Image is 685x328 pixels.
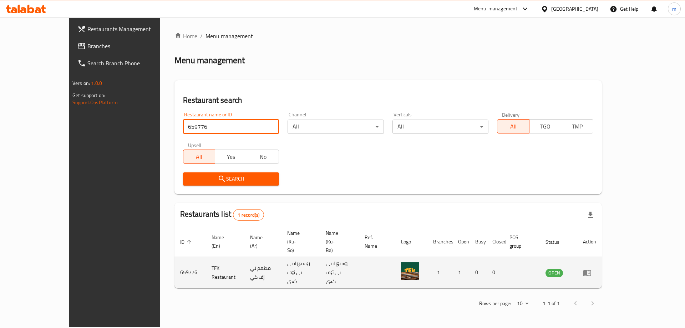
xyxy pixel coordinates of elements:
[509,233,531,250] span: POS group
[529,119,562,133] button: TGO
[551,5,598,13] div: [GEOGRAPHIC_DATA]
[233,212,264,218] span: 1 record(s)
[205,32,253,40] span: Menu management
[87,42,178,50] span: Branches
[326,229,350,254] span: Name (Ku-Ba)
[532,121,559,132] span: TGO
[320,257,359,288] td: رێستۆرانتی تی ئێف کەی
[72,98,118,107] a: Support.OpsPlatform
[452,227,470,257] th: Open
[561,119,593,133] button: TMP
[183,120,279,134] input: Search for restaurant name or ID..
[72,79,90,88] span: Version:
[392,120,489,134] div: All
[87,25,178,33] span: Restaurants Management
[427,227,452,257] th: Branches
[250,233,273,250] span: Name (Ar)
[395,227,427,257] th: Logo
[72,20,183,37] a: Restaurants Management
[244,257,281,288] td: مطعم تي إف كي
[514,298,531,309] div: Rows per page:
[174,227,602,288] table: enhanced table
[180,209,264,221] h2: Restaurants list
[72,55,183,72] a: Search Branch Phone
[470,227,487,257] th: Busy
[487,257,504,288] td: 0
[206,257,245,288] td: TFK Restaurant
[470,257,487,288] td: 0
[174,257,206,288] td: 659776
[281,257,320,288] td: رێستۆرانتی تی ئێف کەی
[250,152,276,162] span: No
[288,120,384,134] div: All
[564,121,590,132] span: TMP
[189,175,274,183] span: Search
[583,268,596,277] div: Menu
[474,5,518,13] div: Menu-management
[500,121,527,132] span: All
[479,299,511,308] p: Rows per page:
[546,269,563,277] span: OPEN
[502,112,520,117] label: Delivery
[401,262,419,280] img: TFK Restaurant
[91,79,102,88] span: 1.0.0
[247,150,279,164] button: No
[287,229,312,254] span: Name (Ku-So)
[180,238,194,246] span: ID
[200,32,203,40] li: /
[427,257,452,288] td: 1
[174,55,245,66] h2: Menu management
[577,227,602,257] th: Action
[365,233,387,250] span: Ref. Name
[215,150,247,164] button: Yes
[672,5,676,13] span: m
[452,257,470,288] td: 1
[183,95,593,106] h2: Restaurant search
[233,209,264,221] div: Total records count
[487,227,504,257] th: Closed
[546,238,569,246] span: Status
[497,119,529,133] button: All
[174,32,602,40] nav: breadcrumb
[87,59,178,67] span: Search Branch Phone
[183,150,215,164] button: All
[174,32,197,40] a: Home
[183,172,279,186] button: Search
[188,142,201,147] label: Upsell
[72,37,183,55] a: Branches
[72,91,105,100] span: Get support on:
[186,152,213,162] span: All
[212,233,236,250] span: Name (En)
[543,299,560,308] p: 1-1 of 1
[218,152,244,162] span: Yes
